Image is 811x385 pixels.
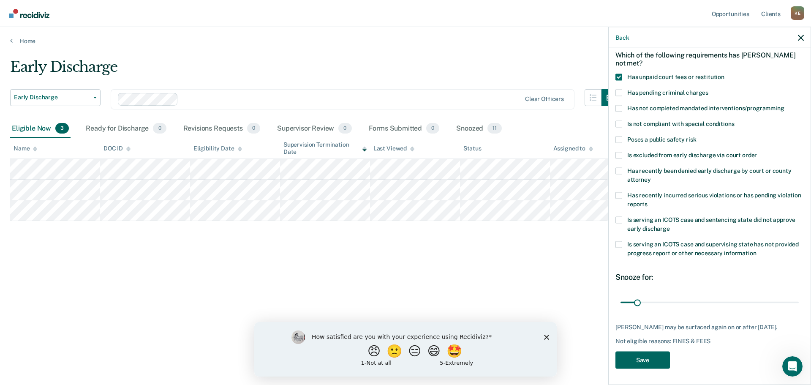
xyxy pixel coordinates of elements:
[254,322,557,377] iframe: Survey by Kim from Recidiviz
[627,151,757,158] span: Is excluded from early discharge via court order
[84,120,168,138] div: Ready for Discharge
[615,272,804,281] div: Snooze for:
[553,145,593,152] div: Assigned to
[791,6,804,20] div: K E
[627,104,784,111] span: Has not completed mandated interventions/programming
[338,123,351,134] span: 0
[525,96,564,103] div: Clear officers
[10,120,71,138] div: Eligible Now
[275,120,354,138] div: Supervisor Review
[791,6,804,20] button: Profile dropdown button
[627,240,799,256] span: Is serving an ICOTS case and supervising state has not provided progress report or other necessar...
[55,123,69,134] span: 3
[193,145,242,152] div: Eligibility Date
[782,356,803,377] iframe: Intercom live chat
[182,120,262,138] div: Revisions Requests
[615,44,804,74] div: Which of the following requirements has [PERSON_NAME] not met?
[627,136,696,142] span: Poses a public safety risk
[615,323,804,330] div: [PERSON_NAME] may be surfaced again on or after [DATE].
[10,58,618,82] div: Early Discharge
[627,120,734,127] span: Is not compliant with special conditions
[14,145,37,152] div: Name
[454,120,503,138] div: Snoozed
[367,120,441,138] div: Forms Submitted
[463,145,482,152] div: Status
[373,145,414,152] div: Last Viewed
[10,37,801,45] a: Home
[627,216,795,232] span: Is serving an ICOTS case and sentencing state did not approve early discharge
[615,351,670,369] button: Save
[9,9,49,18] img: Recidiviz
[615,338,804,345] div: Not eligible reasons: FINES & FEES
[627,167,792,183] span: Has recently been denied early discharge by court or county attorney
[615,34,629,41] button: Back
[426,123,439,134] span: 0
[487,123,502,134] span: 11
[103,145,131,152] div: DOC ID
[627,191,801,207] span: Has recently incurred serious violations or has pending violation reports
[283,141,367,156] div: Supervision Termination Date
[14,94,90,101] span: Early Discharge
[153,123,166,134] span: 0
[247,123,260,134] span: 0
[627,73,724,80] span: Has unpaid court fees or restitution
[627,89,708,96] span: Has pending criminal charges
